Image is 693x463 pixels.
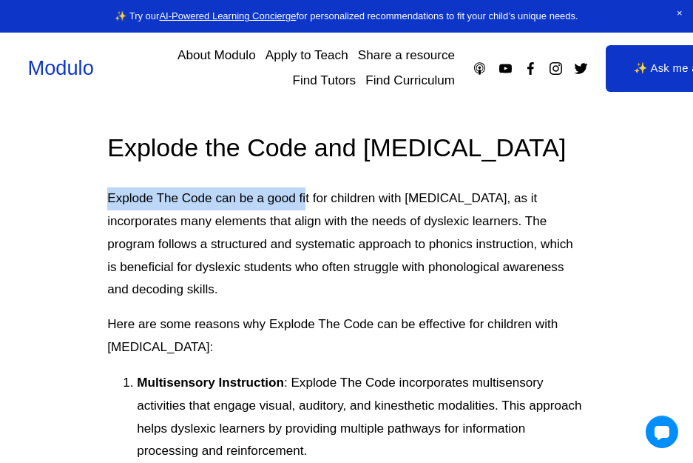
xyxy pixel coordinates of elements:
p: Here are some reasons why Explode The Code can be effective for children with [MEDICAL_DATA]: [107,313,586,359]
a: Apply to Teach [266,43,348,68]
p: : Explode The Code incorporates multisensory activities that engage visual, auditory, and kinesth... [137,372,586,463]
a: AI-Powered Learning Concierge [159,10,296,21]
a: Find Tutors [293,68,356,93]
a: Facebook [523,61,538,76]
a: YouTube [498,61,513,76]
a: Find Curriculum [365,68,455,93]
strong: Multisensory Instruction [137,376,284,390]
a: Instagram [548,61,564,76]
p: Explode The Code can be a good fit for children with [MEDICAL_DATA], as it incorporates many elem... [107,187,586,302]
a: Twitter [573,61,589,76]
h2: Explode the Code and [MEDICAL_DATA] [107,131,586,164]
a: Share a resource [358,43,455,68]
a: Modulo [27,56,93,79]
a: About Modulo [178,43,256,68]
a: Apple Podcasts [472,61,487,76]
